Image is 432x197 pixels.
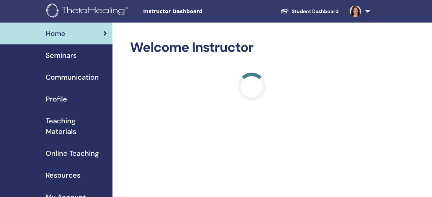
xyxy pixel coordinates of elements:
h2: Welcome Instructor [130,39,373,56]
img: graduation-cap-white.svg [281,8,289,14]
img: logo.png [46,4,130,19]
a: Student Dashboard [275,5,344,18]
span: Home [46,28,65,39]
span: Resources [46,170,80,180]
span: Instructor Dashboard [143,8,249,15]
img: default.jpg [350,6,361,17]
span: Seminars [46,50,77,61]
span: Online Teaching [46,148,99,159]
span: Teaching Materials [46,116,107,137]
span: Communication [46,72,99,82]
span: Profile [46,94,67,104]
